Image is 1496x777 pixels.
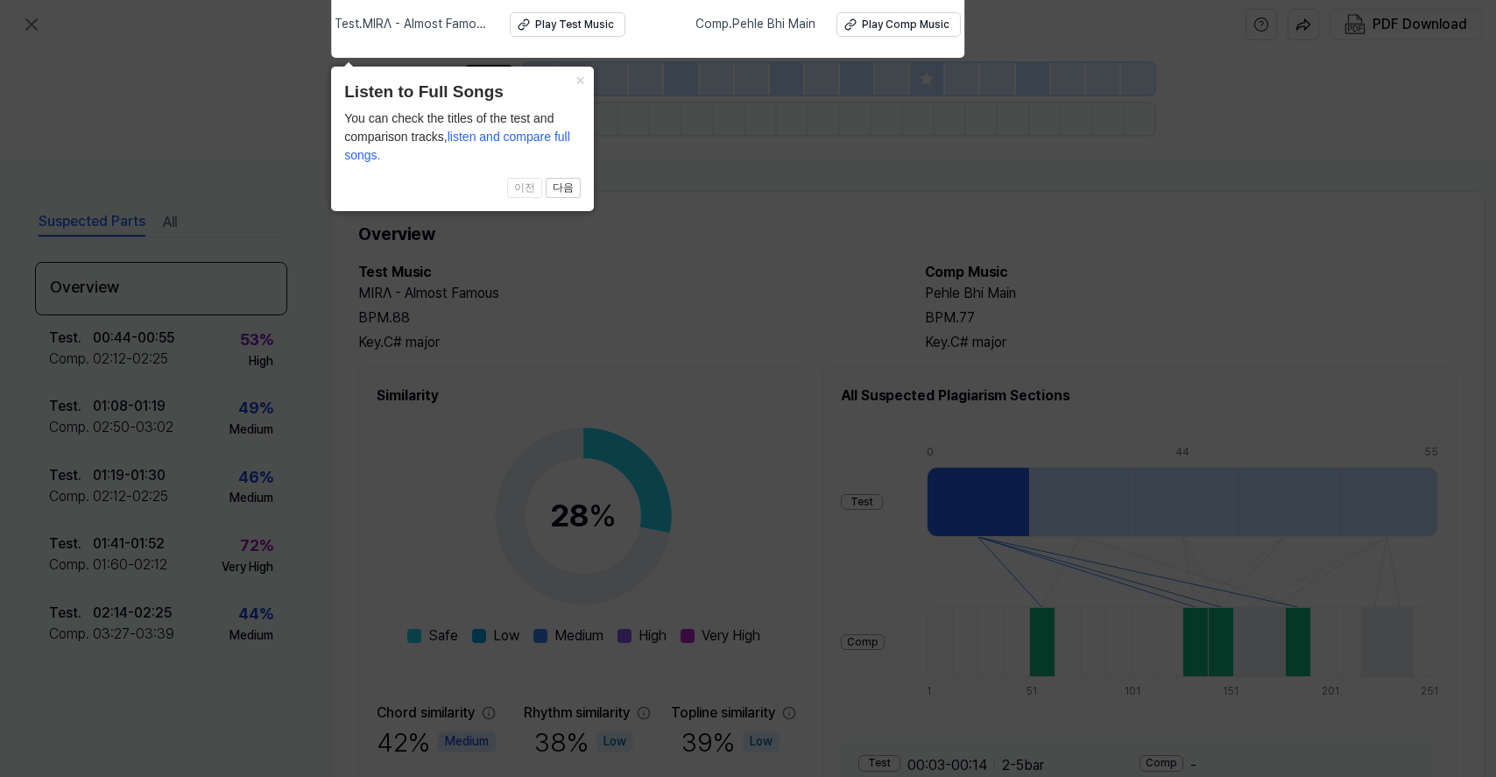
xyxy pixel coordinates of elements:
[566,67,594,91] button: Close
[344,130,570,162] span: listen and compare full songs.
[836,12,961,37] button: Play Comp Music
[695,16,815,33] span: Comp . Pehle Bhi Main
[510,12,625,37] button: Play Test Music
[344,109,581,165] div: You can check the titles of the test and comparison tracks,
[862,18,949,32] div: Play Comp Music
[535,18,614,32] div: Play Test Music
[344,80,581,105] header: Listen to Full Songs
[335,16,489,33] span: Test . MIRΛ - Almost Famous
[546,178,581,199] button: 다음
